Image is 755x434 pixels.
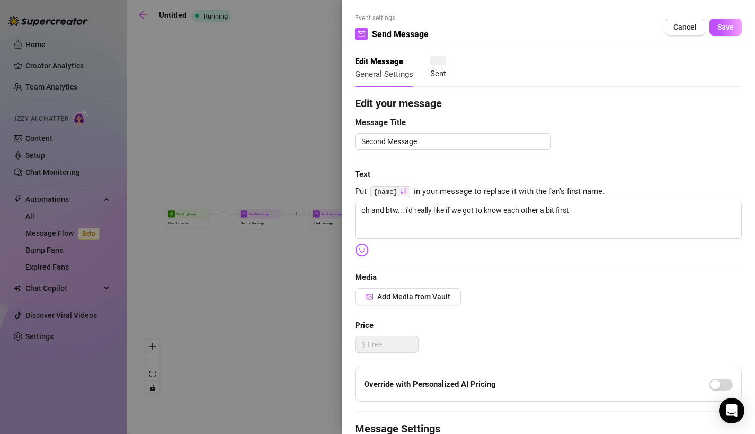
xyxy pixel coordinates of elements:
[364,379,496,389] strong: Override with Personalized AI Pricing
[355,288,461,305] button: Add Media from Vault
[355,272,377,282] strong: Media
[372,28,429,41] span: Send Message
[355,69,413,79] span: General Settings
[368,336,418,352] input: Free
[400,188,407,194] span: copy
[719,398,744,423] div: Open Intercom Messenger
[355,202,742,239] textarea: oh and btw... i'd really like if we got to know each other a bit first
[355,97,442,110] strong: Edit your message
[400,188,407,196] button: Click to Copy
[355,13,429,23] span: Event settings
[673,23,697,31] span: Cancel
[355,321,374,330] strong: Price
[665,19,705,36] button: Cancel
[358,30,365,38] span: mail
[430,69,446,78] span: Sent
[355,243,369,257] img: svg%3e
[355,185,742,198] span: Put in your message to replace it with the fan's first name.
[366,293,373,300] span: picture
[717,23,734,31] span: Save
[370,186,410,197] code: {name}
[355,133,551,150] textarea: Second Message
[355,118,406,127] strong: Message Title
[709,19,742,36] button: Save
[377,293,450,301] span: Add Media from Vault
[355,170,370,179] strong: Text
[355,57,403,66] strong: Edit Message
